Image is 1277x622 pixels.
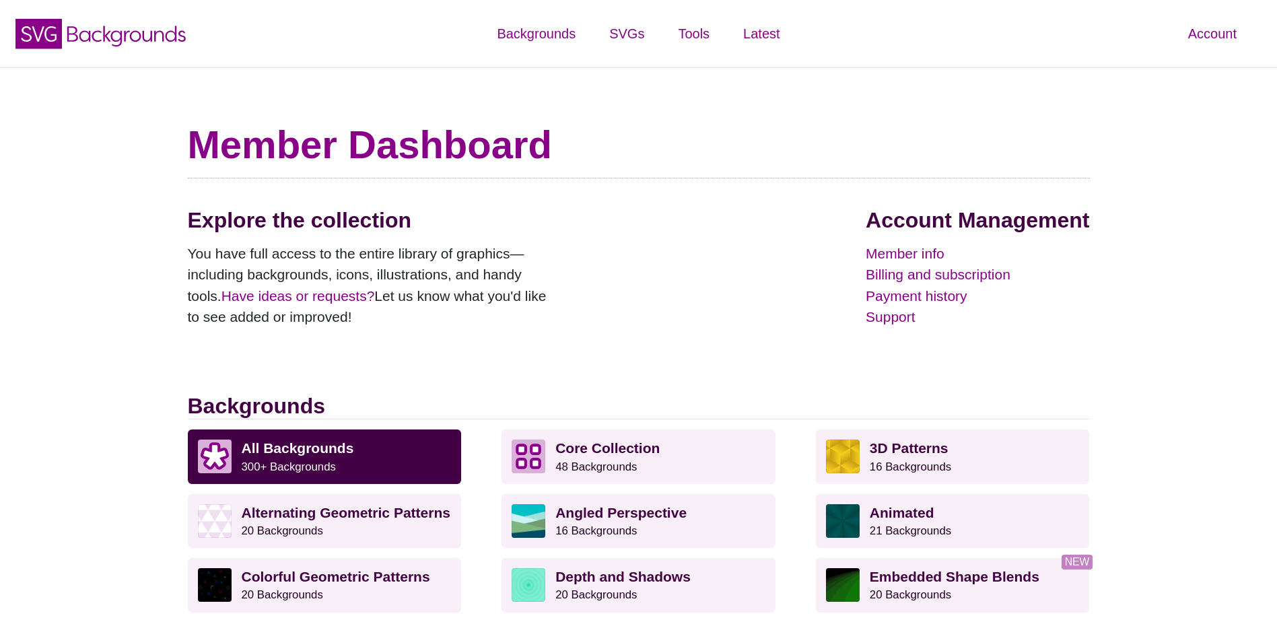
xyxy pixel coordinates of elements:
[242,588,323,601] small: 20 Backgrounds
[870,588,951,601] small: 20 Backgrounds
[242,505,450,520] strong: Alternating Geometric Patterns
[866,207,1089,233] h2: Account Management
[555,524,637,537] small: 16 Backgrounds
[870,440,948,456] strong: 3D Patterns
[866,285,1089,307] a: Payment history
[555,440,660,456] strong: Core Collection
[726,13,796,54] a: Latest
[512,504,545,538] img: abstract landscape with sky mountains and water
[826,504,860,538] img: green rave light effect animated background
[555,569,691,584] strong: Depth and Shadows
[555,460,637,473] small: 48 Backgrounds
[188,393,1090,419] h2: Backgrounds
[188,558,462,612] a: Colorful Geometric Patterns20 Backgrounds
[826,568,860,602] img: green to black rings rippling away from corner
[502,429,775,483] a: Core Collection 48 Backgrounds
[188,121,1090,168] h1: Member Dashboard
[866,306,1089,328] a: Support
[221,288,375,304] a: Have ideas or requests?
[502,494,775,548] a: Angled Perspective16 Backgrounds
[866,264,1089,285] a: Billing and subscription
[188,429,462,483] a: All Backgrounds 300+ Backgrounds
[816,429,1090,483] a: 3D Patterns16 Backgrounds
[826,440,860,473] img: fancy golden cube pattern
[816,558,1090,612] a: Embedded Shape Blends20 Backgrounds
[870,505,934,520] strong: Animated
[502,558,775,612] a: Depth and Shadows20 Backgrounds
[816,494,1090,548] a: Animated21 Backgrounds
[592,13,661,54] a: SVGs
[188,243,558,328] p: You have full access to the entire library of graphics—including backgrounds, icons, illustration...
[512,568,545,602] img: green layered rings within rings
[866,243,1089,265] a: Member info
[1171,13,1253,54] a: Account
[661,13,726,54] a: Tools
[188,207,558,233] h2: Explore the collection
[198,568,232,602] img: a rainbow pattern of outlined geometric shapes
[188,494,462,548] a: Alternating Geometric Patterns20 Backgrounds
[870,524,951,537] small: 21 Backgrounds
[555,505,687,520] strong: Angled Perspective
[198,504,232,538] img: light purple and white alternating triangle pattern
[242,569,430,584] strong: Colorful Geometric Patterns
[242,524,323,537] small: 20 Backgrounds
[870,569,1039,584] strong: Embedded Shape Blends
[242,440,354,456] strong: All Backgrounds
[870,460,951,473] small: 16 Backgrounds
[480,13,592,54] a: Backgrounds
[242,460,336,473] small: 300+ Backgrounds
[555,588,637,601] small: 20 Backgrounds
